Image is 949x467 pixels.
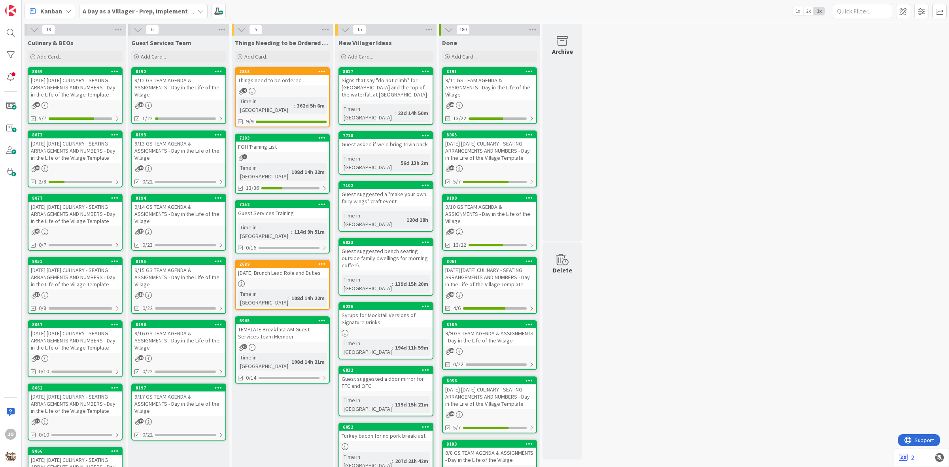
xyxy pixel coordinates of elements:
span: : [291,227,292,236]
div: 8062 [32,385,122,391]
span: Add Card... [348,53,373,60]
span: 19 [449,102,454,107]
span: 19 [138,418,144,424]
div: 7102 [339,182,433,189]
div: [DATE] [DATE] CULINARY - SEATING ARRANGEMENTS AND NUMBERS - Day in the Life of the Village Template [443,384,536,409]
span: 40 [35,229,40,234]
div: 8065 [443,131,536,138]
span: 0/22 [453,360,463,369]
div: Guest asked if we'd bring trivia back [339,139,433,149]
div: Guest Services Training [236,208,329,218]
span: : [392,400,393,409]
div: [DATE] [DATE] CULINARY - SEATING ARRANGEMENTS AND NUMBERS - Day in the Life of the Village Template [28,265,122,289]
a: 6833Guest suggested bench seating outside family dwellings for morning coffee\Time in [GEOGRAPHIC... [338,238,433,296]
div: 8051[DATE] [DATE] CULINARY - SEATING ARRANGEMENTS AND NUMBERS - Day in the Life of the Village Te... [28,258,122,289]
div: JD [5,429,16,440]
div: 6833 [343,240,433,245]
span: 5/7 [39,114,46,123]
div: 8196 [132,321,225,328]
span: 0/22 [142,304,153,312]
div: 6226 [339,303,433,310]
div: 8190 [443,195,536,202]
div: 6832 [343,367,433,373]
span: 5 [249,25,263,34]
div: 7102Guest suggested a "make your own fairy wings" craft event [339,182,433,206]
span: Add Card... [141,53,166,60]
div: [DATE] [DATE] CULINARY - SEATING ARRANGEMENTS AND NUMBERS - Day in the Life of the Village Template [443,265,536,289]
span: 43 [35,102,40,107]
div: 9/15 GS TEAM AGENDA & ASSIGNMENTS - Day in the Life of the Village [132,265,225,289]
div: 8197 [132,384,225,391]
span: 19 [138,102,144,107]
div: Time in [GEOGRAPHIC_DATA] [238,163,288,181]
div: 8191 [443,68,536,75]
span: 180 [456,25,470,34]
div: 362d 5h 6m [295,101,327,110]
a: 8069[DATE] [DATE] CULINARY - SEATING ARRANGEMENTS AND NUMBERS - Day in the Life of the Village Te... [28,67,123,124]
div: 7103FOH Training List [236,134,329,152]
span: : [403,216,405,224]
a: 8017Signs that say "do not climb" for [GEOGRAPHIC_DATA] and the top of the waterfall at [GEOGRAPH... [338,67,433,125]
div: Turkey bacon for no pork breakfast [339,431,433,441]
div: 8062 [28,384,122,391]
span: 37 [35,292,40,297]
div: 8061 [443,258,536,265]
span: 1x [792,7,803,15]
div: 9/10 GS TEAM AGENDA & ASSIGNMENTS - Day in the Life of the Village [443,202,536,226]
span: 40 [35,165,40,170]
a: 81929/12 GS TEAM AGENDA & ASSIGNMENTS - Day in the Life of the Village1/22 [131,67,226,124]
div: 8189 [443,321,536,328]
div: 8195 [132,258,225,265]
div: [DATE] [DATE] CULINARY - SEATING ARRANGEMENTS AND NUMBERS - Day in the Life of the Village Template [443,138,536,163]
div: Things need to be ordered [236,75,329,85]
span: 5/7 [453,424,461,432]
span: : [288,168,289,176]
span: 19 [138,229,144,234]
div: 81969/16 GS TEAM AGENDA & ASSIGNMENTS - Day in the Life of the Village [132,321,225,353]
span: 40 [449,292,454,297]
div: [DATE] [DATE] CULINARY - SEATING ARRANGEMENTS AND NUMBERS - Day in the Life of the Village Template [28,328,122,353]
b: A Day as a Villager - Prep, Implement and Execute [83,7,224,15]
div: 8069 [32,69,122,74]
span: 4/6 [453,304,461,312]
span: 0/22 [142,367,153,376]
a: 8056[DATE] [DATE] CULINARY - SEATING ARRANGEMENTS AND NUMBERS - Day in the Life of the Village Te... [442,376,537,433]
div: 8191 [446,69,536,74]
div: 8057 [28,321,122,328]
div: 120d 18h [405,216,430,224]
div: 8073 [28,131,122,138]
div: 7103 [239,135,329,141]
div: Guest suggested a "make your own fairy wings" craft event [339,189,433,206]
div: 8195 [136,259,225,264]
span: New Villager Ideas [338,39,392,47]
div: 8073[DATE] [DATE] CULINARY - SEATING ARRANGEMENTS AND NUMBERS - Day in the Life of the Village Te... [28,131,122,163]
div: 8057[DATE] [DATE] CULINARY - SEATING ARRANGEMENTS AND NUMBERS - Day in the Life of the Village Te... [28,321,122,353]
a: 7103FOH Training ListTime in [GEOGRAPHIC_DATA]:108d 14h 22m13/36 [235,134,330,194]
a: 81939/13 GS TEAM AGENDA & ASSIGNMENTS - Day in the Life of the Village0/22 [131,130,226,187]
a: 6832Guest suggested a door mirror for FFC and OFCTime in [GEOGRAPHIC_DATA]:139d 15h 21m [338,366,433,416]
div: [DATE] [DATE] CULINARY - SEATING ARRANGEMENTS AND NUMBERS - Day in the Life of the Village Template [28,75,122,100]
span: Add Card... [37,53,62,60]
span: 2x [803,7,814,15]
div: 8183 [443,441,536,448]
div: 6832 [339,367,433,374]
div: 7152Guest Services Training [236,201,329,218]
a: 6226Syrups for Mocktail Versions of Signature DrinksTime in [GEOGRAPHIC_DATA]:194d 11h 59m [338,302,433,359]
span: : [288,357,289,366]
span: Add Card... [244,53,270,60]
div: 6833Guest suggested bench seating outside family dwellings for morning coffee\ [339,239,433,270]
div: 8190 [446,195,536,201]
div: 8073 [32,132,122,138]
img: avatar [5,451,16,462]
span: Culinary & BEOs [28,39,74,47]
a: 8061[DATE] [DATE] CULINARY - SEATING ARRANGEMENTS AND NUMBERS - Day in the Life of the Village Te... [442,257,537,314]
span: 13/36 [246,184,259,192]
div: 8193 [132,131,225,138]
div: 6052Turkey bacon for no pork breakfast [339,424,433,441]
span: 1 [242,154,247,159]
div: 9/16 GS TEAM AGENDA & ASSIGNMENTS - Day in the Life of the Village [132,328,225,353]
a: 2689[DATE] Brunch Lead Role and DutiesTime in [GEOGRAPHIC_DATA]:108d 14h 22m [235,260,330,310]
div: 81919/11 GS TEAM AGENDA & ASSIGNMENTS - Day in the Life of the Village [443,68,536,100]
span: Support [17,1,36,11]
span: 20 [449,229,454,234]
